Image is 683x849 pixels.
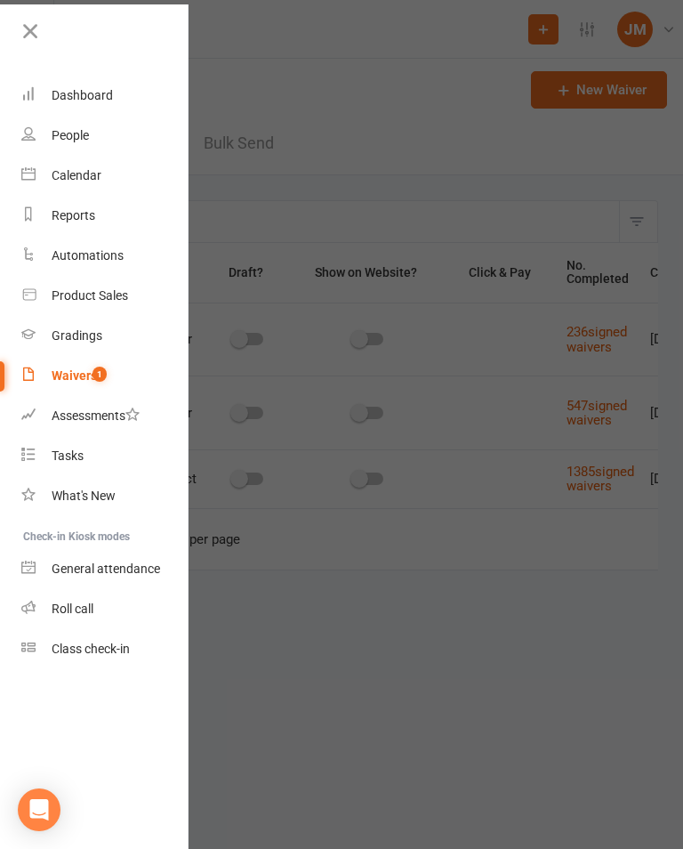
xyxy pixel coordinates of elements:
div: Reports [52,208,95,222]
div: Product Sales [52,288,128,303]
div: Tasks [52,449,84,463]
div: People [52,128,89,142]
div: Open Intercom Messenger [18,788,60,831]
div: Gradings [52,328,102,343]
a: Calendar [21,156,189,196]
a: Tasks [21,436,189,476]
a: General attendance kiosk mode [21,549,189,589]
a: What's New [21,476,189,516]
div: Assessments [52,408,140,423]
div: Automations [52,248,124,263]
div: General attendance [52,562,160,576]
a: Class kiosk mode [21,629,189,669]
a: Reports [21,196,189,236]
div: What's New [52,489,116,503]
div: Waivers [52,368,97,383]
a: Roll call [21,589,189,629]
a: Dashboard [21,76,189,116]
a: Assessments [21,396,189,436]
div: Class check-in [52,642,130,656]
a: Product Sales [21,276,189,316]
a: Automations [21,236,189,276]
a: Gradings [21,316,189,356]
a: People [21,116,189,156]
div: Roll call [52,602,93,616]
div: Calendar [52,168,101,182]
a: Waivers 1 [21,356,189,396]
span: 1 [92,367,107,382]
div: Dashboard [52,88,113,102]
